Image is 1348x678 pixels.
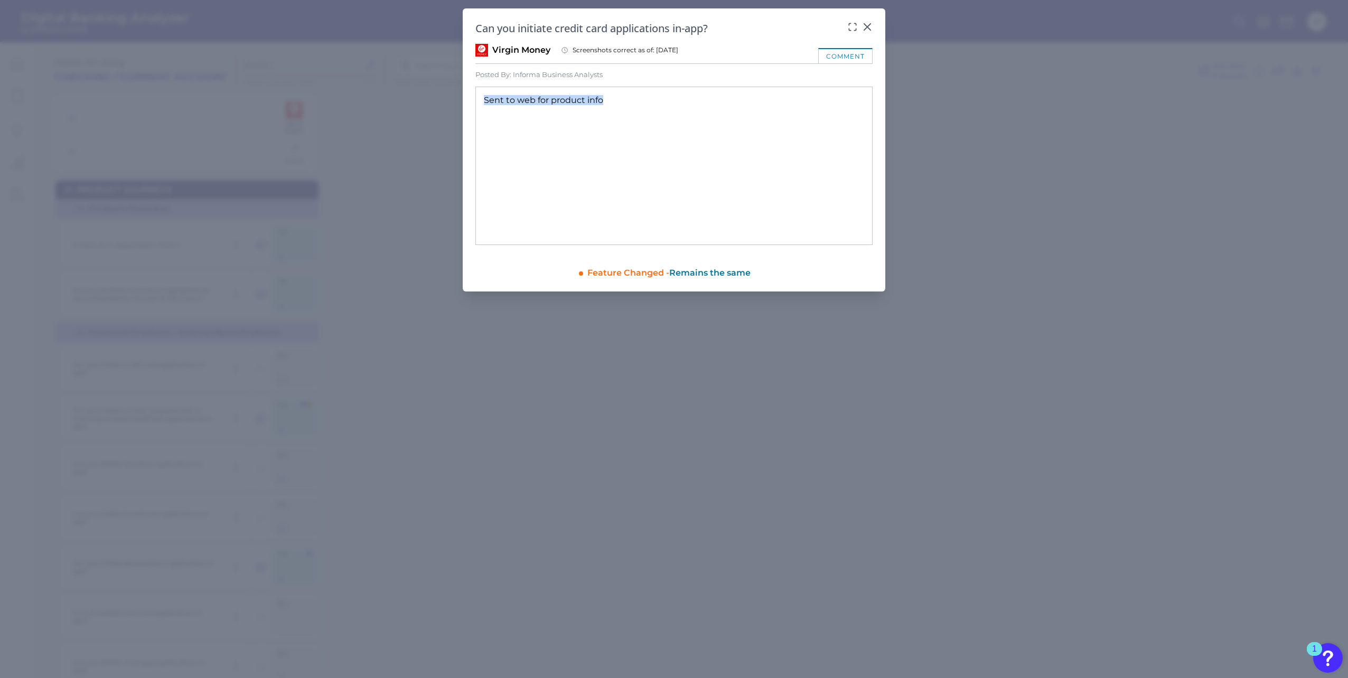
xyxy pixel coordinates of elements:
[818,48,873,63] div: comment
[475,44,488,56] img: Virgin Money
[669,268,751,278] span: Remains the same
[1313,643,1343,673] button: Open Resource Center, 1 new notification
[475,70,603,79] div: Posted By: Informa Business Analysts
[475,87,873,245] div: Sent to web for product info
[475,21,843,35] h2: Can you initiate credit card applications in-app?
[492,44,550,56] span: Virgin Money
[1312,649,1317,663] div: 1
[587,263,873,279] div: Feature Changed -
[573,46,678,54] span: Screenshots correct as of: [DATE]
